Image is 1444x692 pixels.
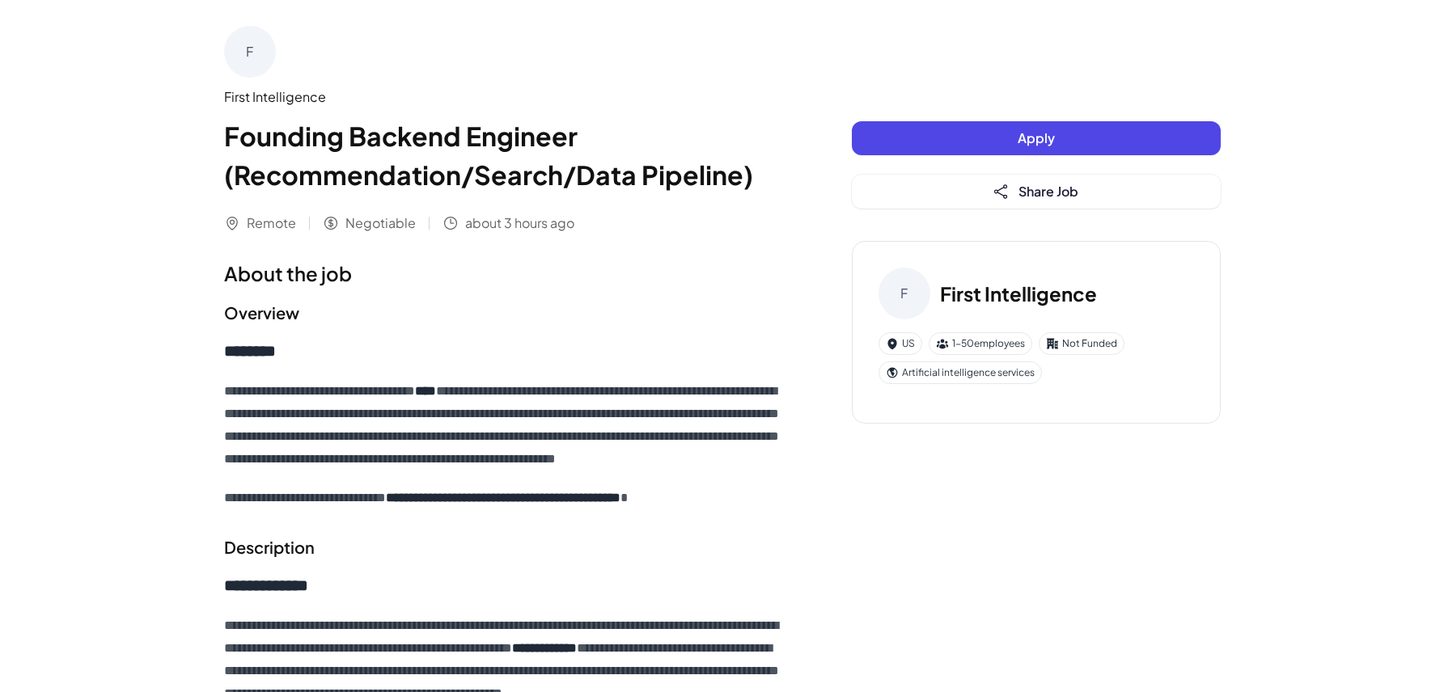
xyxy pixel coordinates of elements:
div: Artificial intelligence services [879,361,1042,384]
div: US [879,332,922,355]
span: Negotiable [345,213,416,233]
h2: Overview [224,301,787,325]
span: Apply [1018,129,1055,146]
span: Remote [247,213,296,233]
div: Not Funded [1039,332,1124,355]
div: F [879,268,930,319]
span: about 3 hours ago [465,213,574,233]
h1: Founding Backend Engineer (Recommendation/Search/Data Pipeline) [224,116,787,194]
h3: First Intelligence [940,279,1097,308]
div: First Intelligence [224,87,787,107]
button: Share Job [852,175,1221,209]
div: 1-50 employees [929,332,1032,355]
div: F [224,26,276,78]
button: Apply [852,121,1221,155]
h1: About the job [224,259,787,288]
h2: Description [224,535,787,559]
span: Share Job [1018,183,1078,200]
